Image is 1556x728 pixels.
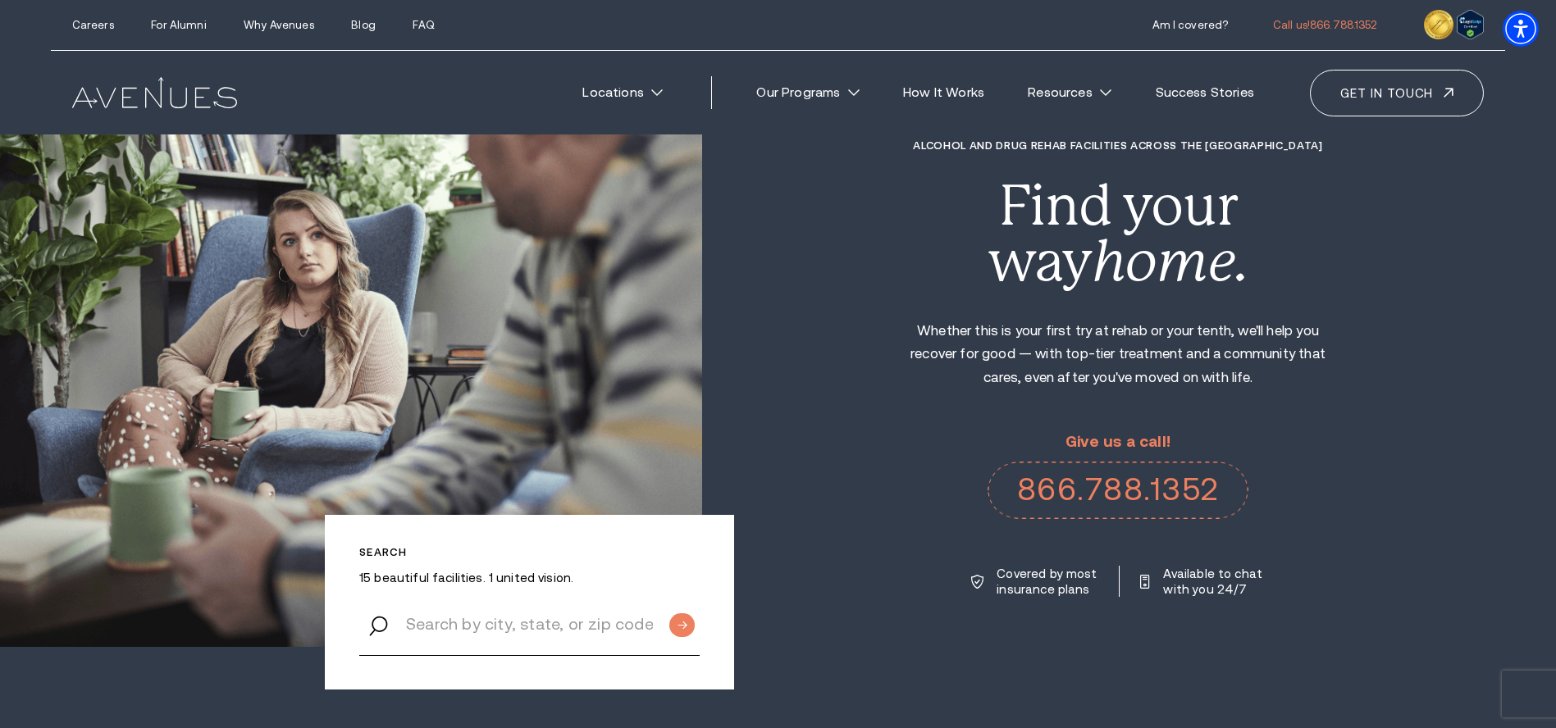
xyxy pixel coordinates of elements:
[1310,70,1484,116] a: Get in touch
[244,19,313,31] a: Why Avenues
[359,594,700,656] input: Search by city, state, or zip code
[894,178,1341,290] div: Find your way
[894,320,1341,390] p: Whether this is your first try at rehab or your tenth, we'll help you recover for good — with top...
[894,139,1341,152] h1: Alcohol and Drug Rehab Facilities across the [GEOGRAPHIC_DATA]
[971,566,1098,597] a: Covered by most insurance plans
[1457,10,1484,39] img: Verify Approval for www.avenuesrecovery.com
[1163,566,1265,597] p: Available to chat with you 24/7
[413,19,434,31] a: FAQ
[1093,229,1248,293] i: home.
[1457,15,1484,30] a: Verify Approval for www.avenuesrecovery.com - open in a new tab
[566,75,680,111] a: Locations
[351,19,376,31] a: Blog
[1152,19,1229,31] a: Am I covered?
[997,566,1098,597] p: Covered by most insurance plans
[151,19,206,31] a: For Alumni
[1140,566,1265,597] a: Available to chat with you 24/7
[72,19,114,31] a: Careers
[1310,19,1377,31] span: 866.788.1352
[1138,75,1271,111] a: Success Stories
[669,613,695,637] input: Submit button
[740,75,876,111] a: Our Programs
[988,434,1248,451] p: Give us a call!
[887,75,1002,111] a: How It Works
[1424,10,1453,39] img: clock
[988,462,1248,519] a: call 866.788.1352
[1273,19,1377,31] a: call 866.788.1352
[359,570,700,585] p: 15 beautiful facilities. 1 united vision.
[1011,75,1129,111] a: Resources
[359,546,700,558] p: Search
[1503,11,1539,47] div: Accessibility Menu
